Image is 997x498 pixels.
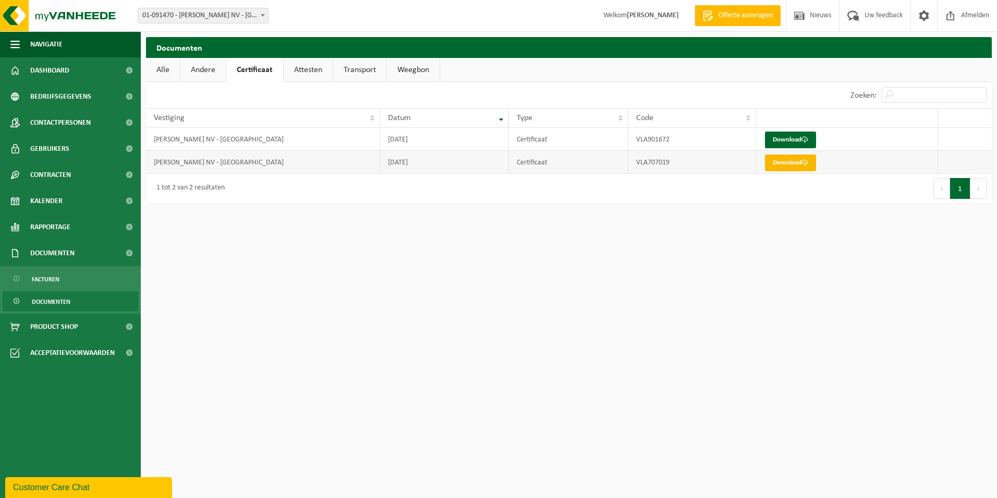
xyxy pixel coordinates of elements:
[30,314,78,340] span: Product Shop
[950,178,970,199] button: 1
[333,58,386,82] a: Transport
[628,128,756,151] td: VLA901672
[154,114,185,122] span: Vestiging
[30,84,91,110] span: Bedrijfsgegevens
[716,10,775,21] span: Offerte aanvragen
[138,8,268,23] span: 01-091470 - MYLLE H. NV - BELLEGEM
[380,128,509,151] td: [DATE]
[509,151,628,174] td: Certificaat
[765,132,816,148] a: Download
[5,475,174,498] iframe: chat widget
[30,188,63,214] span: Kalender
[628,151,756,174] td: VLA707019
[30,110,91,136] span: Contactpersonen
[30,162,71,188] span: Contracten
[146,128,380,151] td: [PERSON_NAME] NV - [GEOGRAPHIC_DATA]
[30,214,70,240] span: Rapportage
[180,58,226,82] a: Andere
[695,5,781,26] a: Offerte aanvragen
[151,179,225,198] div: 1 tot 2 van 2 resultaten
[388,114,411,122] span: Datum
[380,151,509,174] td: [DATE]
[146,37,992,57] h2: Documenten
[146,151,380,174] td: [PERSON_NAME] NV - [GEOGRAPHIC_DATA]
[226,58,283,82] a: Certificaat
[765,155,816,171] a: Download
[30,57,69,84] span: Dashboard
[30,136,69,162] span: Gebruikers
[138,8,269,23] span: 01-091470 - MYLLE H. NV - BELLEGEM
[146,58,180,82] a: Alle
[284,58,333,82] a: Attesten
[970,178,987,199] button: Next
[509,128,628,151] td: Certificaat
[636,114,653,122] span: Code
[850,91,877,100] label: Zoeken:
[30,31,63,57] span: Navigatie
[3,291,138,311] a: Documenten
[387,58,440,82] a: Weegbon
[627,11,679,19] strong: [PERSON_NAME]
[517,114,532,122] span: Type
[30,240,75,266] span: Documenten
[933,178,950,199] button: Previous
[3,269,138,289] a: Facturen
[32,269,59,289] span: Facturen
[30,340,115,366] span: Acceptatievoorwaarden
[32,292,70,312] span: Documenten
